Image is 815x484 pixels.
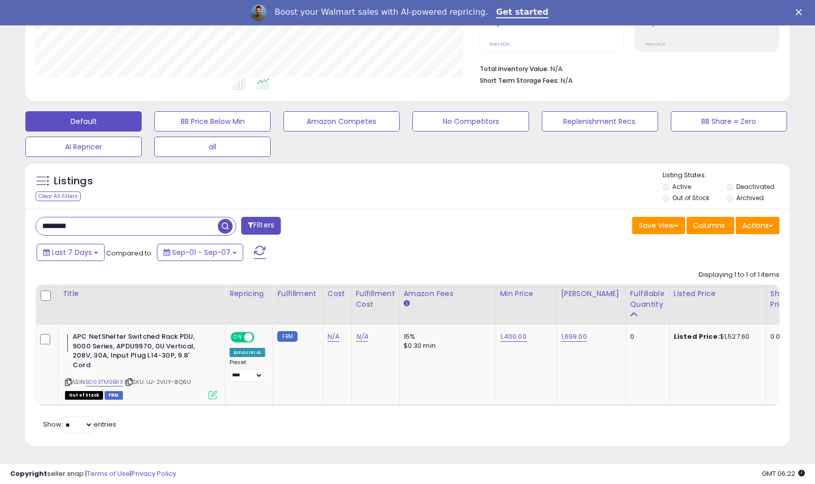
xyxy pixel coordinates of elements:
button: Sep-01 - Sep-07 [157,244,243,261]
button: Replenishment Recs. [542,111,658,132]
button: No Competitors [412,111,529,132]
div: Title [62,288,221,299]
span: Last 7 Days [52,247,92,257]
div: Repricing [230,288,269,299]
span: OFF [253,333,269,342]
li: N/A [480,62,772,74]
button: AI Repricer [25,137,142,157]
div: Listed Price [674,288,762,299]
span: FBM [105,391,123,400]
div: Fulfillment Cost [356,288,395,310]
span: N/A [561,76,573,85]
strong: Copyright [10,469,47,478]
div: Min Price [500,288,552,299]
button: Last 7 Days [37,244,105,261]
div: 0.00 [770,332,787,341]
label: Out of Stock [672,193,709,202]
div: $0.30 min [404,341,488,350]
div: Clear All Filters [36,191,81,201]
small: Amazon Fees. [404,299,410,308]
span: 2025-09-17 06:22 GMT [762,469,805,478]
button: Amazon Competes [283,111,400,132]
small: Prev: N/A [490,41,509,47]
div: Cost [328,288,347,299]
div: seller snap | | [10,469,176,479]
button: Default [25,111,142,132]
div: [PERSON_NAME] [561,288,622,299]
button: Filters [241,217,281,235]
span: ON [232,333,244,342]
div: Fulfillment [277,288,318,299]
b: Total Inventory Value: [480,64,549,73]
button: BB Price Below Min [154,111,271,132]
a: Terms of Use [87,469,130,478]
a: N/A [328,332,340,342]
span: All listings that are currently out of stock and unavailable for purchase on Amazon [65,391,103,400]
b: Short Term Storage Fees: [480,76,559,85]
div: Ship Price [770,288,791,310]
button: Columns [687,217,734,234]
a: 1,400.00 [500,332,527,342]
div: Amazon Fees [404,288,492,299]
button: Save View [632,217,685,234]
button: all [154,137,271,157]
button: BB Share = Zero [671,111,787,132]
a: N/A [356,332,368,342]
h5: Listings [54,174,93,188]
span: Compared to: [106,248,153,258]
span: Columns [693,220,725,231]
div: 0 [630,332,662,341]
div: Fulfillable Quantity [630,288,665,310]
small: FBM [277,331,297,342]
a: Privacy Policy [132,469,176,478]
img: 11KzG38S0IS._SL40_.jpg [65,332,70,352]
label: Deactivated [736,182,774,191]
p: Listing States: [663,171,790,180]
div: Boost your Walmart sales with AI-powered repricing. [275,7,488,17]
div: $1,527.60 [674,332,758,341]
span: | SKU: UJ-2VUY-8Q6U [124,378,191,386]
b: Listed Price: [674,332,720,341]
div: ASIN: [65,332,217,398]
label: Active [672,182,691,191]
a: B093TM9BRX [86,378,123,386]
a: Get started [496,7,548,18]
div: Close [796,9,806,15]
button: Actions [736,217,779,234]
div: Amazon AI [230,348,265,357]
img: Profile image for Adrian [250,5,267,21]
div: Displaying 1 to 1 of 1 items [699,270,779,280]
span: Show: entries [43,420,116,429]
div: Preset: [230,359,265,382]
label: Archived [736,193,764,202]
span: Sep-01 - Sep-07 [172,247,231,257]
div: 15% [404,332,488,341]
a: 1,699.00 [561,332,587,342]
b: APC NetShelter Switched Rack PDU, 9000 Series, APDU9970, 0U Vertical, 208V, 30A, Input Plug L14-3... [73,332,196,372]
small: Prev: N/A [645,41,665,47]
